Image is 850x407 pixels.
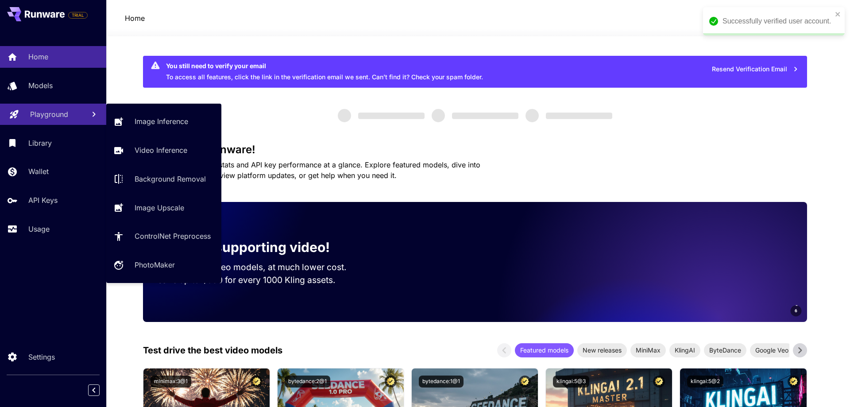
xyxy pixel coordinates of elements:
a: Image Upscale [106,197,221,218]
button: Certified Model – Vetted for best performance and includes a commercial license. [251,376,263,388]
span: Google Veo [750,345,794,355]
p: Save up to $500 for every 1000 Kling assets. [157,274,363,287]
p: ControlNet Preprocess [135,231,211,241]
p: Background Removal [135,174,206,184]
a: Background Removal [106,168,221,190]
p: Settings [28,352,55,362]
p: Video Inference [135,145,187,155]
p: Home [125,13,145,23]
a: PhotoMaker [106,254,221,276]
span: ByteDance [704,345,746,355]
a: Image Inference [106,111,221,132]
button: Certified Model – Vetted for best performance and includes a commercial license. [385,376,397,388]
div: Successfully verified user account. [722,16,832,27]
p: Now supporting video! [182,237,330,257]
p: Models [28,80,53,91]
p: Image Inference [135,116,188,127]
span: TRIAL [69,12,87,19]
p: Test drive the best video models [143,344,282,357]
div: Collapse sidebar [95,382,106,398]
button: klingai:5@3 [553,376,589,388]
p: PhotoMaker [135,260,175,270]
p: Image Upscale [135,202,184,213]
span: New releases [577,345,627,355]
div: To access all features, click the link in the verification email we sent. Can’t find it? Check yo... [166,58,483,85]
p: Playground [30,109,68,120]
span: MiniMax [630,345,666,355]
span: Featured models [515,345,574,355]
p: Usage [28,224,50,234]
button: Certified Model – Vetted for best performance and includes a commercial license. [653,376,665,388]
nav: breadcrumb [125,13,145,23]
span: Add your payment card to enable full platform functionality. [68,10,88,20]
button: Certified Model – Vetted for best performance and includes a commercial license. [788,376,800,388]
p: Run the best video models, at much lower cost. [157,261,363,274]
button: bytedance:1@1 [419,376,464,388]
a: Video Inference [106,140,221,161]
p: Library [28,138,52,148]
h3: Welcome to Runware! [143,143,807,156]
span: Check out your usage stats and API key performance at a glance. Explore featured models, dive int... [143,160,480,180]
button: close [835,11,841,18]
span: KlingAI [669,345,700,355]
button: klingai:5@2 [687,376,723,388]
button: Certified Model – Vetted for best performance and includes a commercial license. [519,376,531,388]
a: ControlNet Preprocess [106,225,221,247]
p: Wallet [28,166,49,177]
p: API Keys [28,195,58,205]
button: Resend Verification Email [707,60,804,78]
div: You still need to verify your email [166,61,483,70]
p: Home [28,51,48,62]
span: 6 [795,307,797,314]
button: minimax:3@1 [151,376,191,388]
button: bytedance:2@1 [285,376,330,388]
button: Collapse sidebar [88,384,100,396]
